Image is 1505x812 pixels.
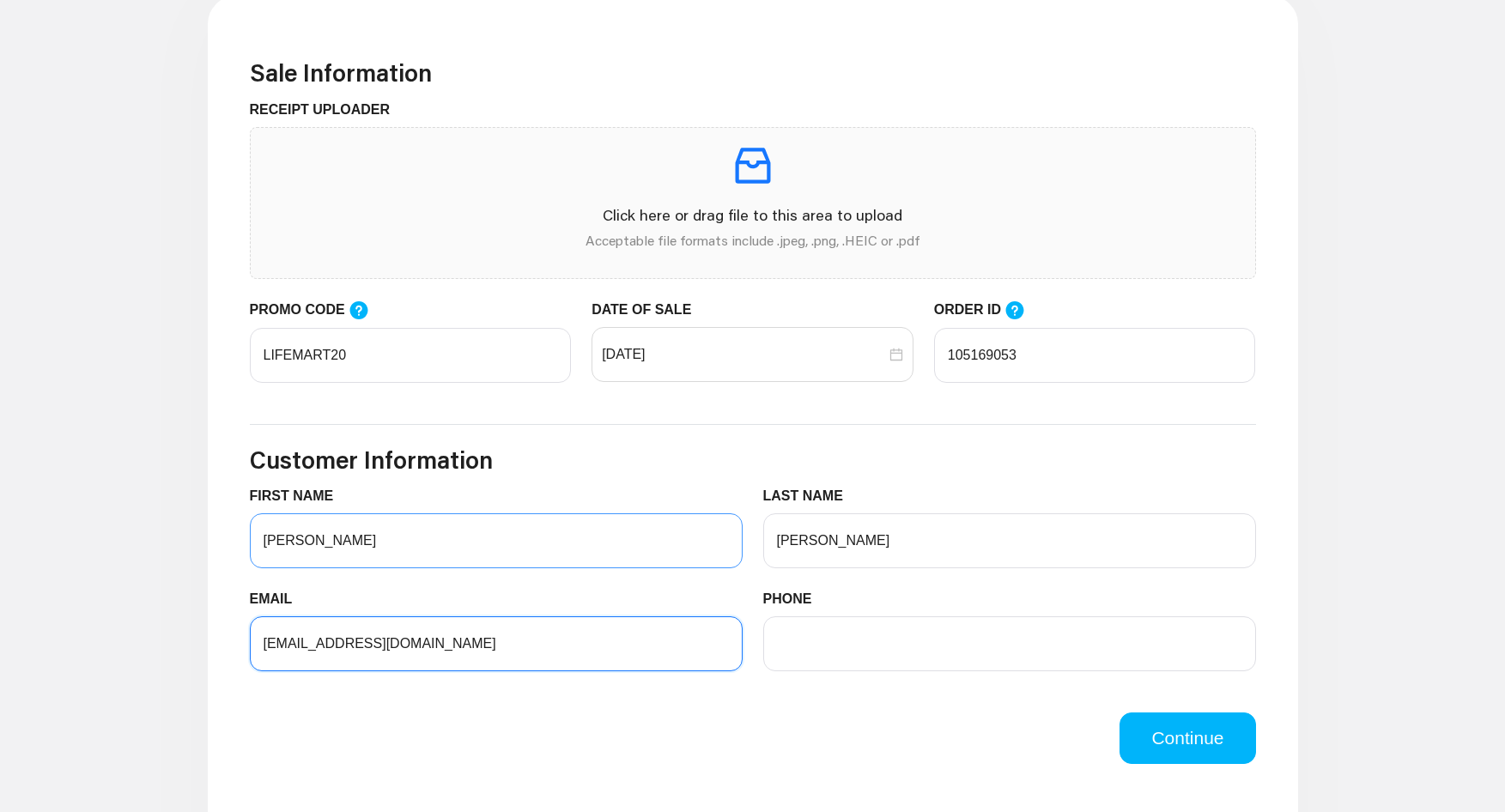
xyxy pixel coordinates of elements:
label: ORDER ID [934,300,1042,321]
span: inbox [729,142,777,190]
label: LAST NAME [763,486,857,506]
label: EMAIL [250,589,306,609]
p: Click here or drag file to this area to upload [264,203,1241,227]
input: LAST NAME [763,513,1256,568]
h3: Sale Information [250,58,1256,88]
p: Acceptable file formats include .jpeg, .png, .HEIC or .pdf [264,230,1241,251]
label: RECEIPT UPLOADER [250,100,404,120]
label: PHONE [763,589,825,609]
input: FIRST NAME [250,513,743,568]
button: Continue [1120,712,1255,764]
h3: Customer Information [250,445,1256,475]
span: inboxClick here or drag file to this area to uploadAcceptable file formats include .jpeg, .png, .... [251,128,1255,278]
input: PHONE [763,616,1256,671]
label: FIRST NAME [250,486,347,506]
label: PROMO CODE [250,300,385,321]
input: EMAIL [250,616,743,671]
label: DATE OF SALE [592,300,704,320]
input: DATE OF SALE [602,344,886,365]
